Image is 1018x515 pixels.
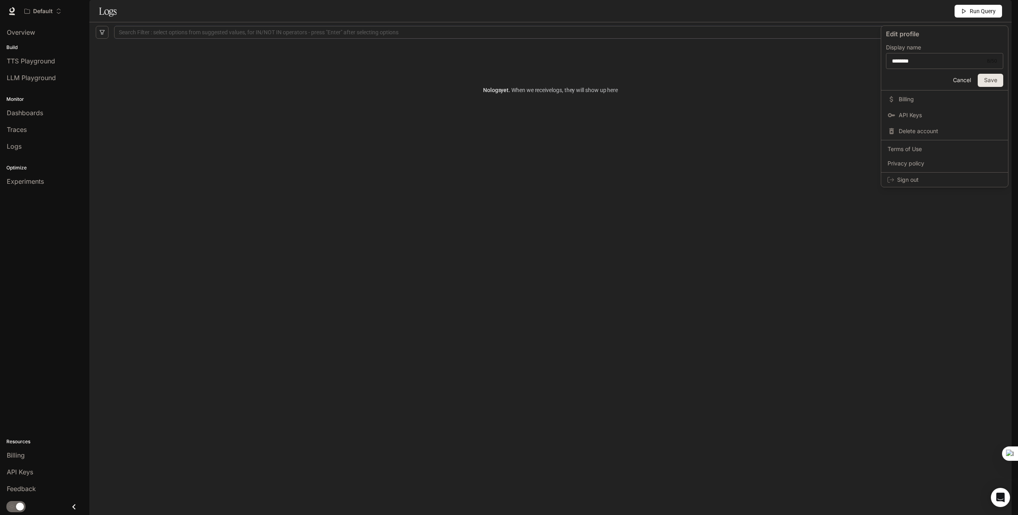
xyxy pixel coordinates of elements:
[897,176,1002,184] span: Sign out
[899,95,1002,103] span: Billing
[883,142,1006,156] a: Terms of Use
[888,159,1002,167] span: Privacy policy
[888,145,1002,153] span: Terms of Use
[949,74,975,87] button: Cancel
[883,108,1006,122] a: API Keys
[886,45,921,50] p: Display name
[881,173,1008,187] div: Sign out
[883,92,1006,106] a: Billing
[978,74,1003,87] button: Save
[883,124,1006,138] div: Delete account
[899,111,1002,119] span: API Keys
[987,57,997,65] div: 8 / 50
[883,156,1006,171] a: Privacy policy
[899,127,1002,135] span: Delete account
[886,29,1003,39] p: Edit profile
